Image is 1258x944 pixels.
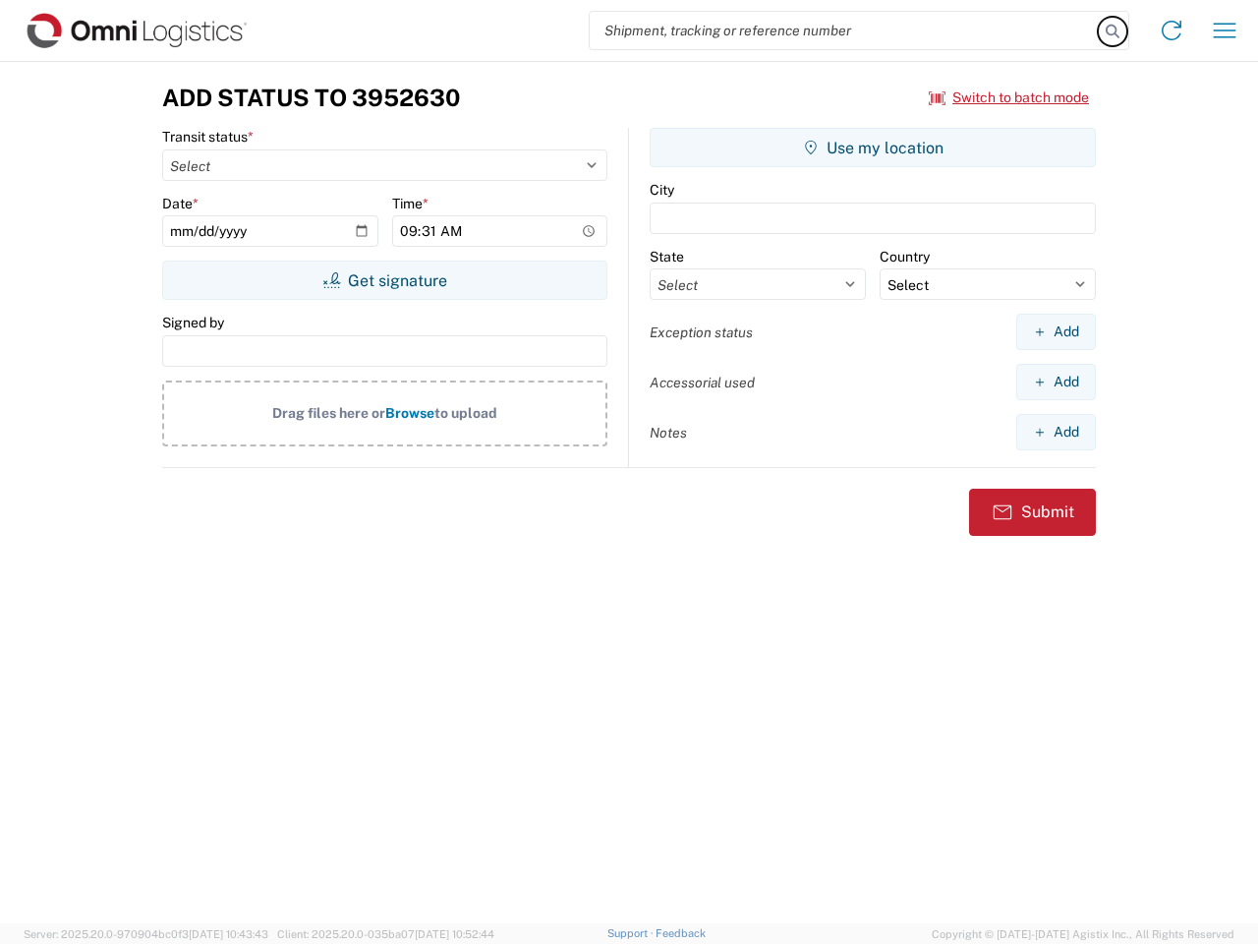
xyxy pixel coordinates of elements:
[650,248,684,265] label: State
[1016,314,1096,350] button: Add
[162,261,607,300] button: Get signature
[650,324,753,341] label: Exception status
[969,489,1096,536] button: Submit
[929,82,1089,114] button: Switch to batch mode
[162,195,199,212] label: Date
[434,405,497,421] span: to upload
[162,314,224,331] label: Signed by
[590,12,1099,49] input: Shipment, tracking or reference number
[1016,414,1096,450] button: Add
[392,195,429,212] label: Time
[385,405,434,421] span: Browse
[1016,364,1096,400] button: Add
[880,248,930,265] label: Country
[607,927,657,939] a: Support
[277,928,494,940] span: Client: 2025.20.0-035ba07
[415,928,494,940] span: [DATE] 10:52:44
[650,374,755,391] label: Accessorial used
[24,928,268,940] span: Server: 2025.20.0-970904bc0f3
[162,128,254,146] label: Transit status
[162,84,460,112] h3: Add Status to 3952630
[650,128,1096,167] button: Use my location
[932,925,1234,943] span: Copyright © [DATE]-[DATE] Agistix Inc., All Rights Reserved
[656,927,706,939] a: Feedback
[189,928,268,940] span: [DATE] 10:43:43
[650,424,687,442] label: Notes
[272,405,385,421] span: Drag files here or
[650,181,674,199] label: City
